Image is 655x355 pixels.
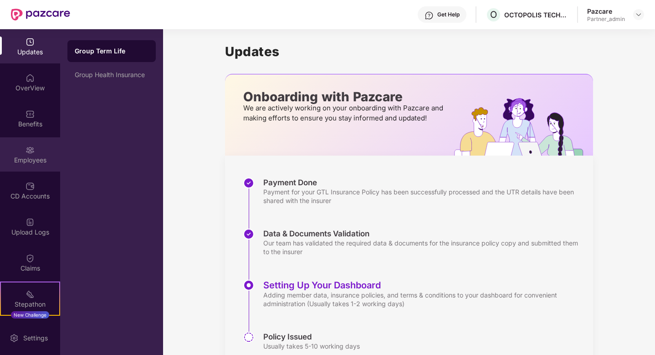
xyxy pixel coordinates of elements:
[263,177,584,188] div: Payment Done
[263,188,584,205] div: Payment for your GTL Insurance Policy has been successfully processed and the UTR details have be...
[1,300,59,309] div: Stepathon
[26,254,35,263] img: svg+xml;base64,PHN2ZyBpZD0iQ2xhaW0iIHhtbG5zPSJodHRwOi8vd3d3LnczLm9yZy8yMDAwL3N2ZyIgd2lkdGg9IjIwIi...
[10,334,19,343] img: svg+xml;base64,PHN2ZyBpZD0iU2V0dGluZy0yMHgyMCIgeG1sbnM9Imh0dHA6Ly93d3cudzMub3JnLzIwMDAvc3ZnIiB3aW...
[263,332,360,342] div: Policy Issued
[11,9,70,21] img: New Pazcare Logo
[454,98,593,156] img: hrOnboarding
[243,177,254,188] img: svg+xml;base64,PHN2ZyBpZD0iU3RlcC1Eb25lLTMyeDMyIiB4bWxucz0iaHR0cDovL3d3dy53My5vcmcvMjAwMC9zdmciIH...
[263,280,584,291] div: Setting Up Your Dashboard
[11,311,49,318] div: New Challenge
[243,332,254,343] img: svg+xml;base64,PHN2ZyBpZD0iU3RlcC1QZW5kaW5nLTMyeDMyIiB4bWxucz0iaHR0cDovL3d3dy53My5vcmcvMjAwMC9zdm...
[26,290,35,299] img: svg+xml;base64,PHN2ZyB4bWxucz0iaHR0cDovL3d3dy53My5vcmcvMjAwMC9zdmciIHdpZHRoPSIyMSIgaGVpZ2h0PSIyMC...
[504,10,568,19] div: OCTOPOLIS TECHNOLOGIES PRIVATE LIMITED
[635,11,642,18] img: svg+xml;base64,PHN2ZyBpZD0iRHJvcGRvd24tMzJ4MzIiIHhtbG5zPSJodHRwOi8vd3d3LnczLm9yZy8yMDAwL3N2ZyIgd2...
[425,11,434,20] img: svg+xml;base64,PHN2ZyBpZD0iSGVscC0zMngzMiIgeG1sbnM9Imh0dHA6Ly93d3cudzMub3JnLzIwMDAvc3ZnIiB3aWR0aD...
[243,103,446,123] p: We are actively working on your onboarding with Pazcare and making efforts to ensure you stay inf...
[263,229,584,239] div: Data & Documents Validation
[26,110,35,119] img: svg+xml;base64,PHN2ZyBpZD0iQmVuZWZpdHMiIHhtbG5zPSJodHRwOi8vd3d3LnczLm9yZy8yMDAwL3N2ZyIgd2lkdGg9Ij...
[26,218,35,227] img: svg+xml;base64,PHN2ZyBpZD0iVXBsb2FkX0xvZ3MiIGRhdGEtbmFtZT0iVXBsb2FkIExvZ3MiIHhtbG5zPSJodHRwOi8vd3...
[243,229,254,240] img: svg+xml;base64,PHN2ZyBpZD0iU3RlcC1Eb25lLTMyeDMyIiB4bWxucz0iaHR0cDovL3d3dy53My5vcmcvMjAwMC9zdmciIH...
[75,47,148,56] div: Group Term Life
[243,93,446,101] p: Onboarding with Pazcare
[263,291,584,308] div: Adding member data, insurance policies, and terms & conditions to your dashboard for convenient a...
[26,73,35,83] img: svg+xml;base64,PHN2ZyBpZD0iSG9tZSIgeG1sbnM9Imh0dHA6Ly93d3cudzMub3JnLzIwMDAvc3ZnIiB3aWR0aD0iMjAiIG...
[490,9,497,20] span: O
[20,334,51,343] div: Settings
[243,280,254,291] img: svg+xml;base64,PHN2ZyBpZD0iU3RlcC1BY3RpdmUtMzJ4MzIiIHhtbG5zPSJodHRwOi8vd3d3LnczLm9yZy8yMDAwL3N2Zy...
[263,239,584,256] div: Our team has validated the required data & documents for the insurance policy copy and submitted ...
[587,16,625,23] div: Partner_admin
[26,146,35,155] img: svg+xml;base64,PHN2ZyBpZD0iRW1wbG95ZWVzIiB4bWxucz0iaHR0cDovL3d3dy53My5vcmcvMjAwMC9zdmciIHdpZHRoPS...
[587,7,625,16] div: Pazcare
[263,342,360,350] div: Usually takes 5-10 working days
[225,44,593,59] h1: Updates
[437,11,460,18] div: Get Help
[26,182,35,191] img: svg+xml;base64,PHN2ZyBpZD0iQ0RfQWNjb3VudHMiIGRhdGEtbmFtZT0iQ0QgQWNjb3VudHMiIHhtbG5zPSJodHRwOi8vd3...
[26,37,35,47] img: svg+xml;base64,PHN2ZyBpZD0iVXBkYXRlZCIgeG1sbnM9Imh0dHA6Ly93d3cudzMub3JnLzIwMDAvc3ZnIiB3aWR0aD0iMj...
[75,71,148,78] div: Group Health Insurance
